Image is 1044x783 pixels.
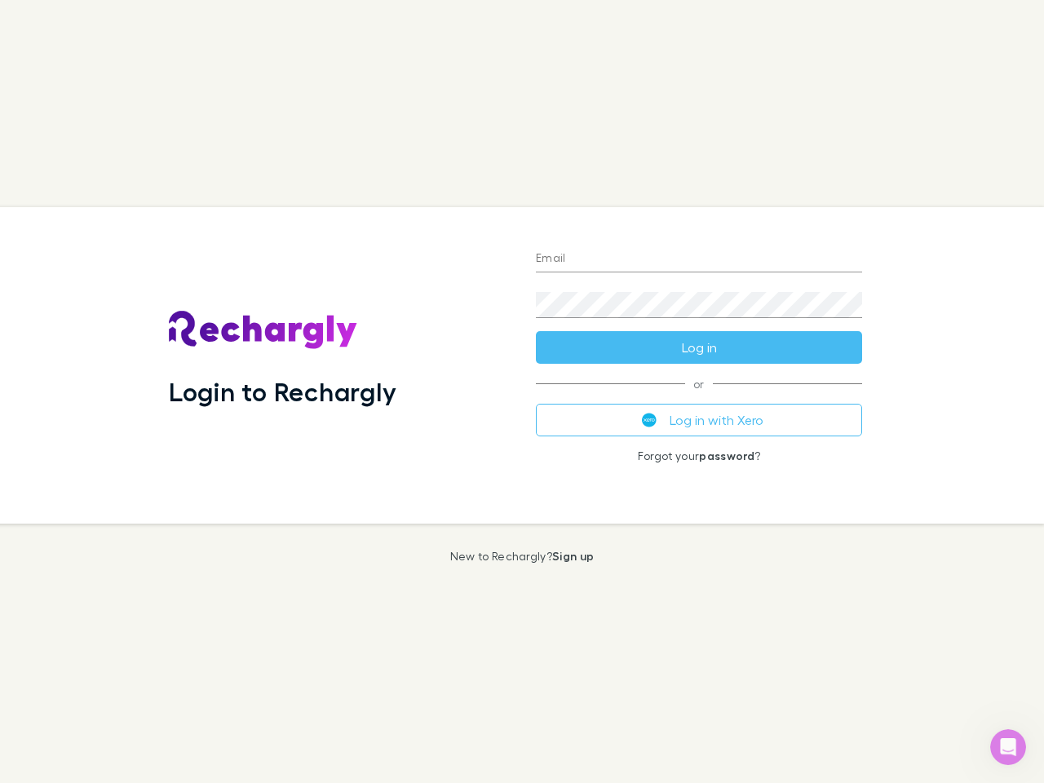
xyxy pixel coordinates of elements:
[536,331,862,364] button: Log in
[169,311,358,350] img: Rechargly's Logo
[552,549,594,563] a: Sign up
[989,728,1028,767] iframe: Intercom live chat
[699,449,754,462] a: password
[536,449,862,462] p: Forgot your ?
[169,376,396,407] h1: Login to Rechargly
[450,550,595,563] p: New to Rechargly?
[536,404,862,436] button: Log in with Xero
[536,383,862,384] span: or
[642,413,657,427] img: Xero's logo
